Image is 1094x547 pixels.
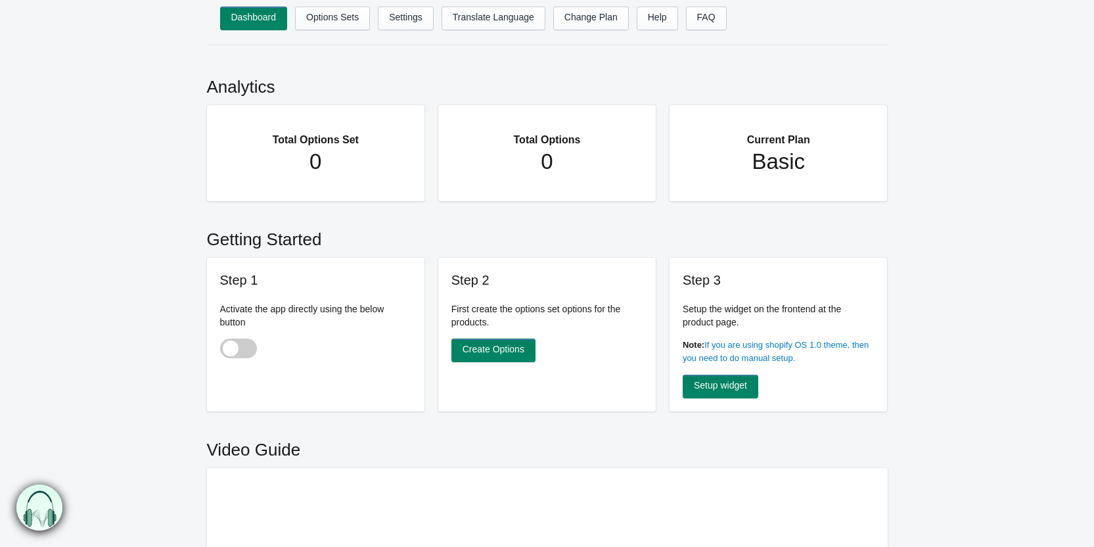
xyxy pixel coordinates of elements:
h1: Basic [696,149,861,175]
a: Dashboard [220,7,288,30]
img: bxm.png [16,484,63,531]
a: Create Options [451,339,536,362]
a: Change Plan [553,7,629,30]
b: Note: [683,340,704,350]
h2: Getting Started [207,214,888,258]
h3: Step 1 [220,271,412,289]
h2: Total Options Set [233,118,399,149]
a: If you are using shopify OS 1.0 theme, then you need to do manual setup. [683,340,869,363]
p: Activate the app directly using the below button [220,302,412,329]
a: Help [637,7,678,30]
a: Translate Language [442,7,545,30]
h2: Total Options [465,118,630,149]
h3: Step 2 [451,271,643,289]
h2: Current Plan [696,118,861,149]
a: FAQ [686,7,727,30]
p: First create the options set options for the products. [451,302,643,329]
h1: 0 [233,149,399,175]
h2: Video Guide [207,425,888,468]
h2: Analytics [207,62,888,105]
p: Setup the widget on the frontend at the product page. [683,302,875,329]
h3: Step 3 [683,271,875,289]
a: Settings [378,7,434,30]
h1: 0 [465,149,630,175]
a: Options Sets [295,7,370,30]
a: Setup widget [683,375,758,398]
